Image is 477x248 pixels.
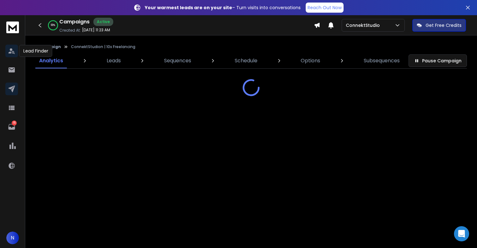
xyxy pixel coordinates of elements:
a: Options [297,53,324,68]
button: Get Free Credits [412,19,466,32]
p: Get Free Credits [426,22,462,28]
a: Reach Out Now [306,3,344,13]
p: Created At: [59,28,81,33]
strong: Your warmest leads are on your site [145,4,232,11]
a: 15 [5,121,18,133]
p: Analytics [39,57,63,65]
p: Options [301,57,320,65]
div: Lead Finder [19,45,52,57]
a: Subsequences [360,53,403,68]
div: Active [93,18,113,26]
p: ConnektStudio [346,22,382,28]
button: N [6,232,19,244]
p: Leads [107,57,121,65]
div: Open Intercom Messenger [454,226,469,241]
p: Subsequences [364,57,400,65]
p: ConnektStudion | 10x Freelancing [71,44,135,49]
button: Pause Campaign [409,54,467,67]
p: Reach Out Now [308,4,342,11]
p: 99 % [51,23,55,27]
a: Analytics [35,53,67,68]
a: Schedule [231,53,261,68]
button: Campaign [38,44,61,49]
p: Sequences [164,57,191,65]
img: logo [6,22,19,33]
h1: Campaigns [59,18,90,26]
p: – Turn visits into conversations [145,4,301,11]
a: Sequences [160,53,195,68]
p: [DATE] 11:23 AM [82,28,110,33]
a: Leads [103,53,125,68]
p: 15 [12,121,17,126]
p: Schedule [235,57,257,65]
